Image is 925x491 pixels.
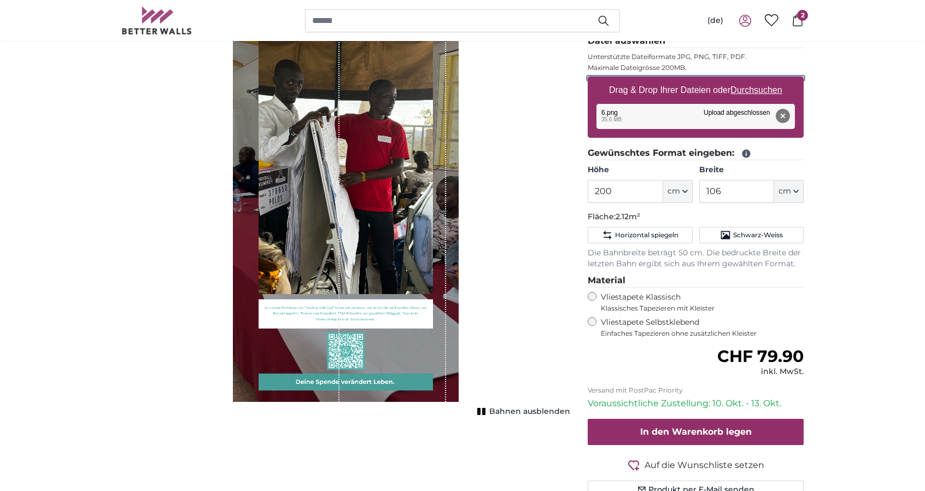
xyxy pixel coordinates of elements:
[588,248,804,270] p: Die Bahnbreite beträgt 50 cm. Die bedruckte Breite der letzten Bahn ergibt sich aus Ihrem gewählt...
[588,212,804,223] p: Fläche:
[588,52,804,61] p: Unterstützte Dateiformate JPG, PNG, TIFF, PDF.
[733,231,783,239] span: Schwarz-Weiss
[663,180,693,203] button: cm
[588,397,804,410] p: Voraussichtliche Zustellung: 10. Okt. - 13. Okt.
[601,329,804,338] span: Einfaches Tapezieren ohne zusätzlichen Kleister
[588,458,804,472] button: Auf die Wunschliste setzen
[778,186,791,197] span: cm
[601,317,804,338] label: Vliestapete Selbstklebend
[588,386,804,395] p: Versand mit PostPac Priority
[699,165,804,176] label: Breite
[121,7,192,34] img: Betterwalls
[731,85,782,95] u: Durchsuchen
[474,404,570,419] button: Bahnen ausblenden
[717,366,804,377] div: inkl. MwSt.
[588,34,804,48] legend: Datei auswählen
[588,63,804,72] p: Maximale Dateigrösse 200MB.
[640,426,752,437] span: In den Warenkorb legen
[489,406,570,417] span: Bahnen ausblenden
[699,227,804,243] button: Schwarz-Weiss
[588,147,804,160] legend: Gewünschtes Format eingeben:
[797,10,808,21] span: 2
[615,231,678,239] span: Horizontal spiegeln
[616,212,640,221] span: 2.12m²
[605,79,787,101] label: Drag & Drop Ihrer Dateien oder
[668,186,680,197] span: cm
[601,304,794,313] span: Klassisches Tapezieren mit Kleister
[588,227,692,243] button: Horizontal spiegeln
[645,459,764,472] span: Auf die Wunschliste setzen
[588,419,804,445] button: In den Warenkorb legen
[774,180,804,203] button: cm
[699,11,732,31] button: (de)
[588,274,804,288] legend: Material
[601,292,794,313] label: Vliestapete Klassisch
[588,165,692,176] label: Höhe
[717,346,804,366] span: CHF 79.90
